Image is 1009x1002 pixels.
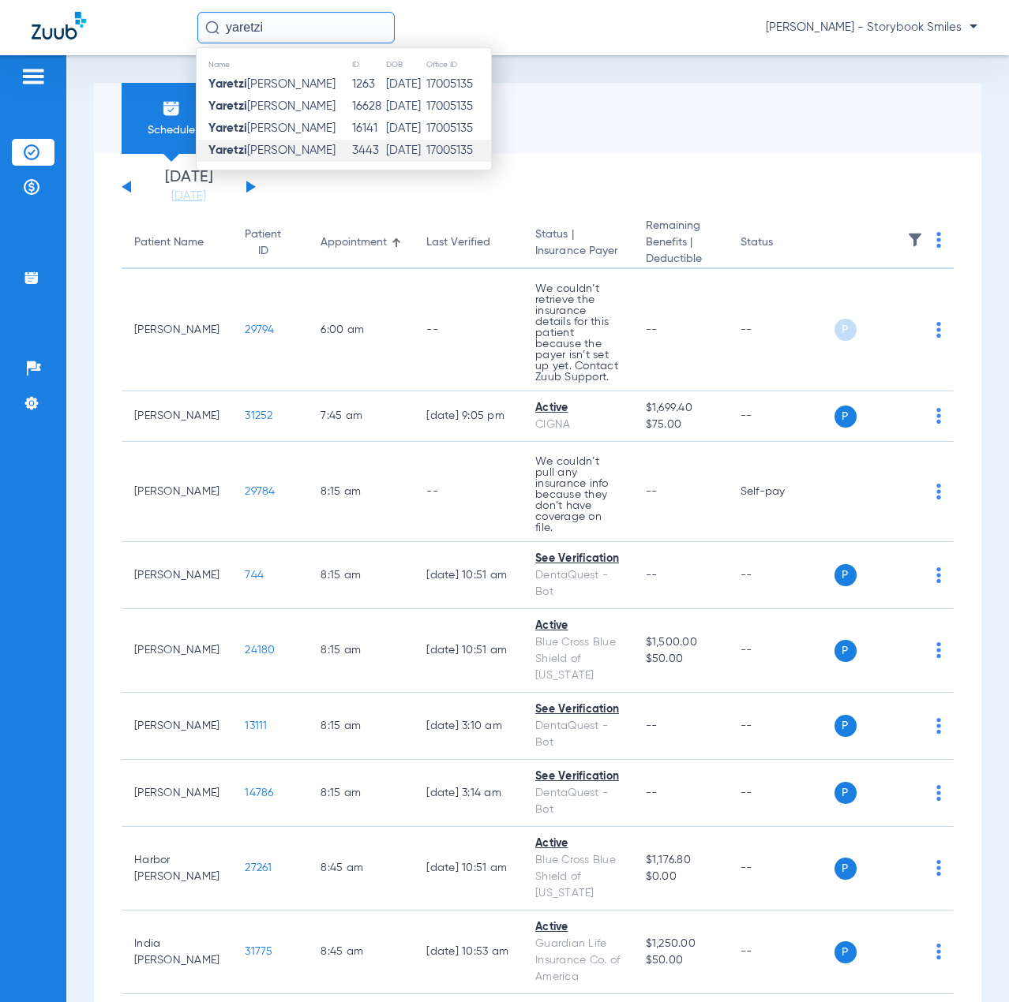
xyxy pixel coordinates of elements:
[414,269,523,391] td: --
[728,827,835,910] td: --
[936,322,941,338] img: group-dot-blue.svg
[535,836,621,852] div: Active
[321,234,387,251] div: Appointment
[728,218,835,269] th: Status
[728,269,835,391] td: --
[351,95,385,118] td: 16628
[208,100,247,112] strong: Yaretzi
[646,634,715,651] span: $1,500.00
[122,760,232,827] td: [PERSON_NAME]
[245,862,272,873] span: 27261
[646,869,715,885] span: $0.00
[535,283,621,383] p: We couldn’t retrieve the insurance details for this patient because the payer isn’t set up yet. C...
[122,910,232,994] td: India [PERSON_NAME]
[633,218,728,269] th: Remaining Benefits |
[122,542,232,609] td: [PERSON_NAME]
[308,910,414,994] td: 8:45 AM
[308,442,414,542] td: 8:15 AM
[414,910,523,994] td: [DATE] 10:53 AM
[535,243,621,260] span: Insurance Payer
[646,570,658,581] span: --
[535,456,621,533] p: We couldn’t pull any insurance info because they don’t have coverage on file.
[141,189,236,204] a: [DATE]
[122,442,232,542] td: [PERSON_NAME]
[646,651,715,667] span: $50.00
[208,144,247,156] strong: Yaretzi
[122,391,232,442] td: [PERSON_NAME]
[385,95,426,118] td: [DATE]
[141,170,236,204] li: [DATE]
[936,785,941,801] img: group-dot-blue.svg
[835,319,857,341] span: P
[351,73,385,95] td: 1263
[197,12,395,43] input: Search for patients
[936,567,941,583] img: group-dot-blue.svg
[835,858,857,880] span: P
[308,542,414,609] td: 8:15 AM
[208,100,336,112] span: [PERSON_NAME]
[414,693,523,760] td: [DATE] 3:10 AM
[936,944,941,959] img: group-dot-blue.svg
[414,827,523,910] td: [DATE] 10:51 AM
[385,140,426,162] td: [DATE]
[426,140,491,162] td: 17005135
[245,645,275,656] span: 24180
[426,234,490,251] div: Last Verified
[245,720,267,731] span: 13111
[535,852,621,902] div: Blue Cross Blue Shield of [US_STATE]
[308,609,414,693] td: 8:15 AM
[535,634,621,684] div: Blue Cross Blue Shield of [US_STATE]
[535,701,621,718] div: See Verification
[646,852,715,869] span: $1,176.80
[351,118,385,140] td: 16141
[205,21,219,35] img: Search Icon
[208,122,336,134] span: [PERSON_NAME]
[535,919,621,936] div: Active
[766,20,977,36] span: [PERSON_NAME] - Storybook Smiles
[907,232,923,248] img: filter.svg
[414,442,523,542] td: --
[245,324,274,335] span: 29794
[535,768,621,785] div: See Verification
[936,232,941,248] img: group-dot-blue.svg
[308,693,414,760] td: 8:15 AM
[728,693,835,760] td: --
[321,234,401,251] div: Appointment
[245,570,264,581] span: 744
[32,12,86,39] img: Zuub Logo
[835,406,857,428] span: P
[835,715,857,737] span: P
[936,718,941,734] img: group-dot-blue.svg
[535,417,621,433] div: CIGNA
[936,484,941,499] img: group-dot-blue.svg
[208,144,336,156] span: [PERSON_NAME]
[535,718,621,751] div: DentaQuest - Bot
[385,56,426,73] th: DOB
[245,946,272,957] span: 31775
[245,226,281,260] div: Patient ID
[426,234,510,251] div: Last Verified
[308,827,414,910] td: 8:45 AM
[646,787,658,798] span: --
[936,642,941,658] img: group-dot-blue.svg
[728,609,835,693] td: --
[351,140,385,162] td: 3443
[197,56,351,73] th: Name
[308,760,414,827] td: 8:15 AM
[646,720,658,731] span: --
[646,952,715,969] span: $50.00
[535,936,621,985] div: Guardian Life Insurance Co. of America
[835,782,857,804] span: P
[245,226,295,260] div: Patient ID
[535,551,621,567] div: See Verification
[414,760,523,827] td: [DATE] 3:14 AM
[535,567,621,600] div: DentaQuest - Bot
[646,324,658,335] span: --
[535,618,621,634] div: Active
[426,56,491,73] th: Office ID
[385,118,426,140] td: [DATE]
[208,122,247,134] strong: Yaretzi
[351,56,385,73] th: ID
[122,609,232,693] td: [PERSON_NAME]
[385,73,426,95] td: [DATE]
